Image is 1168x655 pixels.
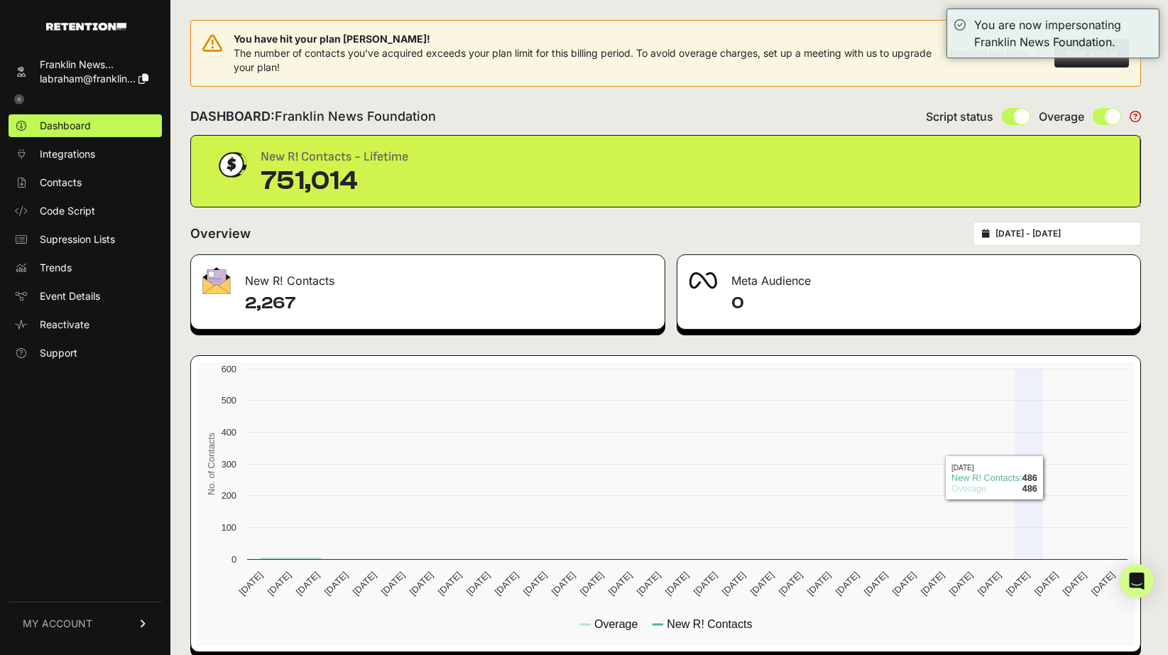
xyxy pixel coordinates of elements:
[222,427,236,438] text: 400
[1032,570,1060,597] text: [DATE]
[635,570,662,597] text: [DATE]
[550,570,577,597] text: [DATE]
[222,522,236,533] text: 100
[578,570,606,597] text: [DATE]
[9,143,162,166] a: Integrations
[40,119,91,133] span: Dashboard
[408,570,435,597] text: [DATE]
[245,292,653,315] h4: 2,267
[294,570,322,597] text: [DATE]
[23,617,92,631] span: MY ACCOUNT
[9,171,162,194] a: Contacts
[351,570,378,597] text: [DATE]
[1004,570,1032,597] text: [DATE]
[234,32,944,46] span: You have hit your plan [PERSON_NAME]!
[40,58,148,72] div: Franklin News...
[9,342,162,364] a: Support
[464,570,492,597] text: [DATE]
[493,570,520,597] text: [DATE]
[191,255,665,298] div: New R! Contacts
[9,228,162,251] a: Supression Lists
[40,318,89,332] span: Reactivate
[379,570,407,597] text: [DATE]
[46,23,126,31] img: Retention.com
[222,459,236,470] text: 300
[926,108,993,125] span: Script status
[1120,564,1154,598] div: Open Intercom Messenger
[748,570,776,597] text: [DATE]
[606,570,634,597] text: [DATE]
[275,109,436,124] span: Franklin News Foundation
[9,114,162,137] a: Dashboard
[1039,108,1084,125] span: Overage
[947,570,975,597] text: [DATE]
[436,570,464,597] text: [DATE]
[974,16,1152,50] div: You are now impersonating Franklin News Foundation.
[9,53,162,90] a: Franklin News... labraham@franklin...
[862,570,890,597] text: [DATE]
[944,40,1046,66] button: Remind me later
[689,272,717,289] img: fa-meta-2f981b61bb99beabf952f7030308934f19ce035c18b003e963880cc3fabeebb7.png
[40,261,72,275] span: Trends
[919,570,946,597] text: [DATE]
[190,224,251,244] h2: Overview
[40,289,100,303] span: Event Details
[202,267,231,294] img: fa-envelope-19ae18322b30453b285274b1b8af3d052b27d846a4fbe8435d1a52b978f639a2.png
[720,570,748,597] text: [DATE]
[237,570,265,597] text: [DATE]
[261,167,408,195] div: 751,014
[834,570,861,597] text: [DATE]
[731,292,1130,315] h4: 0
[222,364,236,374] text: 600
[1089,570,1117,597] text: [DATE]
[521,570,549,597] text: [DATE]
[40,204,95,218] span: Code Script
[266,570,293,597] text: [DATE]
[40,72,136,85] span: labraham@franklin...
[40,232,115,247] span: Supression Lists
[677,255,1141,298] div: Meta Audience
[9,256,162,279] a: Trends
[40,147,95,161] span: Integrations
[1061,570,1088,597] text: [DATE]
[40,175,82,190] span: Contacts
[9,602,162,645] a: MY ACCOUNT
[9,313,162,336] a: Reactivate
[40,346,77,360] span: Support
[222,490,236,501] text: 200
[231,554,236,565] text: 0
[206,433,217,495] text: No. of Contacts
[9,285,162,308] a: Event Details
[234,47,932,73] span: The number of contacts you've acquired exceeds your plan limit for this billing period. To avoid ...
[805,570,833,597] text: [DATE]
[261,147,408,167] div: New R! Contacts - Lifetime
[667,618,752,630] text: New R! Contacts
[777,570,804,597] text: [DATE]
[890,570,918,597] text: [DATE]
[214,147,249,183] img: dollar-coin-05c43ed7efb7bc0c12610022525b4bbbb207c7efeef5aecc26f025e68dcafac9.png
[9,200,162,222] a: Code Script
[322,570,350,597] text: [DATE]
[976,570,1003,597] text: [DATE]
[222,395,236,406] text: 500
[190,107,436,126] h2: DASHBOARD:
[692,570,719,597] text: [DATE]
[594,618,638,630] text: Overage
[663,570,691,597] text: [DATE]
